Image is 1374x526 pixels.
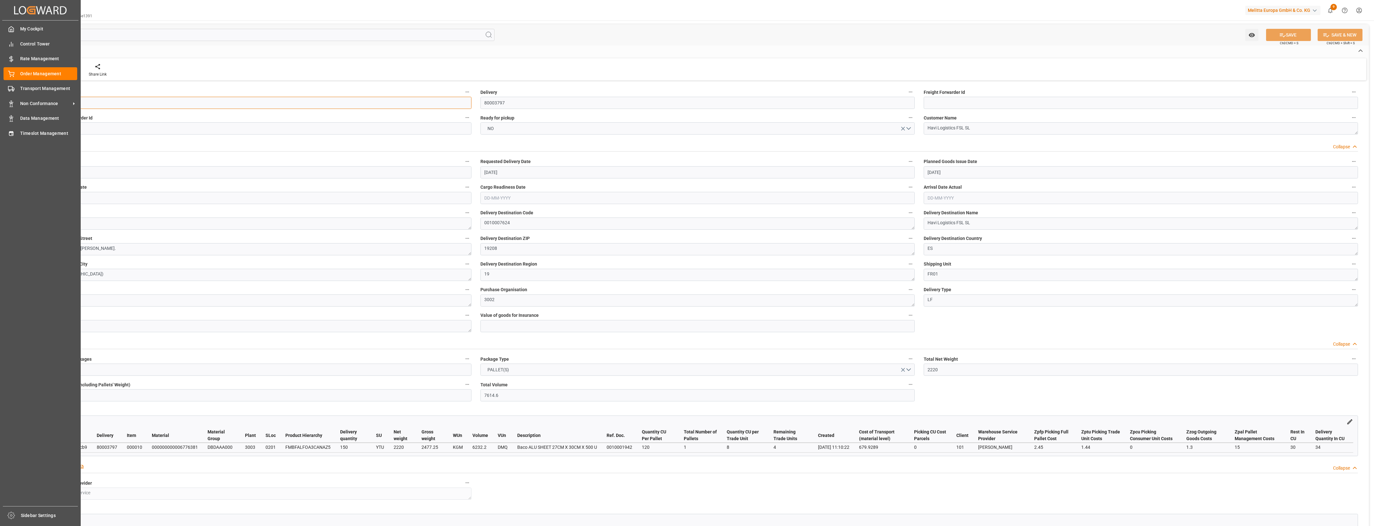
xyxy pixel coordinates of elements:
[498,443,508,451] div: DMQ
[340,443,366,451] div: 150
[906,355,915,363] button: Package Type
[20,115,78,122] span: Data Management
[1350,183,1358,191] button: Arrival Date Actual
[484,366,512,373] span: PALLET(S)
[906,183,915,191] button: Cargo Readiness Date
[468,428,493,443] th: Volume
[37,320,471,332] textarea: R00007
[1350,113,1358,122] button: Customer Name
[20,85,78,92] span: Transport Management
[859,443,904,451] div: 679.9289
[493,428,512,443] th: VUn
[4,67,77,80] a: Order Management
[607,443,632,451] div: 0010001942
[914,443,947,451] div: 0
[924,210,978,216] span: Delivery Destination Name
[684,443,717,451] div: 1
[480,235,530,242] span: Delivery Destination ZIP
[854,428,909,443] th: Cost of Transport (material level)
[480,218,915,230] textarea: 0010007624
[1280,41,1298,45] span: Ctrl/CMD + S
[122,428,147,443] th: Item
[480,192,915,204] input: DD-MM-YYYY
[679,428,722,443] th: Total Number of Pallets
[480,115,514,121] span: Ready for pickup
[37,192,471,204] input: DD-MM-YYYY
[1318,29,1362,41] button: SAVE & NEW
[1245,29,1258,41] button: open menu
[924,243,1358,255] textarea: ES
[37,269,471,281] textarea: Alovera ([GEOGRAPHIC_DATA])
[4,53,77,65] a: Rate Management
[266,443,276,451] div: 0201
[147,428,203,443] th: Material
[127,443,142,451] div: 000010
[37,488,471,500] textarea: Dachser Cof Foodservice
[1029,428,1076,443] th: Zpfp Picking Full Pallet Cost
[512,428,602,443] th: Description
[906,113,915,122] button: Ready for pickup
[281,428,335,443] th: Product Hierarchy
[1315,443,1348,451] div: 34
[480,364,915,376] button: open menu
[906,157,915,166] button: Requested Delivery Date
[20,100,71,107] span: Non Conformance
[769,428,814,443] th: Remaining Trade Units
[924,122,1358,135] textarea: Havi Logistics FSL SL
[463,260,471,268] button: Delivery Destination City
[4,37,77,50] a: Control Tower
[924,184,962,191] span: Arrival Date Actual
[37,382,130,388] span: Total Gross Weight (Including Pallets' Weight)
[480,286,527,293] span: Purchase Organisation
[463,285,471,294] button: Dispatch Location
[1186,443,1225,451] div: 1.3
[1350,234,1358,242] button: Delivery Destination Country
[1311,428,1353,443] th: Delivery Quantity In CU
[1076,428,1125,443] th: Zptu Picking Trade Unit Costs
[480,294,915,307] textarea: 3002
[978,443,1025,451] div: [PERSON_NAME]
[642,443,674,451] div: 120
[480,210,533,216] span: Delivery Destination Code
[463,479,471,487] button: Transport Service Provider
[463,209,471,217] button: Customer Code
[924,115,957,121] span: Customer Name
[208,443,235,451] div: DBDAAA000
[924,286,951,293] span: Delivery Type
[818,443,849,451] div: [DATE] 11:10:22
[924,166,1358,178] input: DD-MM-YYYY
[480,312,539,319] span: Value of goods for Insurance
[924,89,965,96] span: Freight Forwarder Id
[1333,465,1350,472] div: Collapse
[722,428,769,443] th: Quantity CU per Trade Unit
[480,356,509,363] span: Package Type
[21,512,78,519] span: Sidebar Settings
[727,443,764,451] div: 8
[906,234,915,242] button: Delivery Destination ZIP
[924,158,977,165] span: Planned Goods Issue Date
[973,428,1029,443] th: Warehouse Service Provider
[1245,4,1323,16] button: Melitta Europa GmbH & Co. KG
[1350,157,1358,166] button: Planned Goods Issue Date
[376,443,384,451] div: YTU
[37,243,471,255] textarea: [STREET_ADDRESS][PERSON_NAME].
[20,41,78,47] span: Control Tower
[261,428,281,443] th: SLoc
[517,443,597,451] div: Baco ALU SHEET 27CM X 30CM X 500 U
[472,443,488,451] div: 6232.2
[152,443,198,451] div: 000000000006776381
[906,311,915,319] button: Value of goods for Insurance
[1125,428,1182,443] th: Zpcu Picking Consumer Unit Costs
[245,443,256,451] div: 3003
[1286,428,1311,443] th: Rest In CU
[417,428,448,443] th: Gross weight
[463,355,471,363] button: Total Number Of Packages
[1337,3,1352,18] button: Help Center
[4,23,77,35] a: My Cockpit
[924,218,1358,230] textarea: Havi Logistics FSL SL
[1290,443,1306,451] div: 30
[20,130,78,137] span: Timeslot Management
[448,428,468,443] th: WUn
[463,380,471,389] button: Total Gross Weight (Including Pallets' Weight)
[240,428,261,443] th: Plant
